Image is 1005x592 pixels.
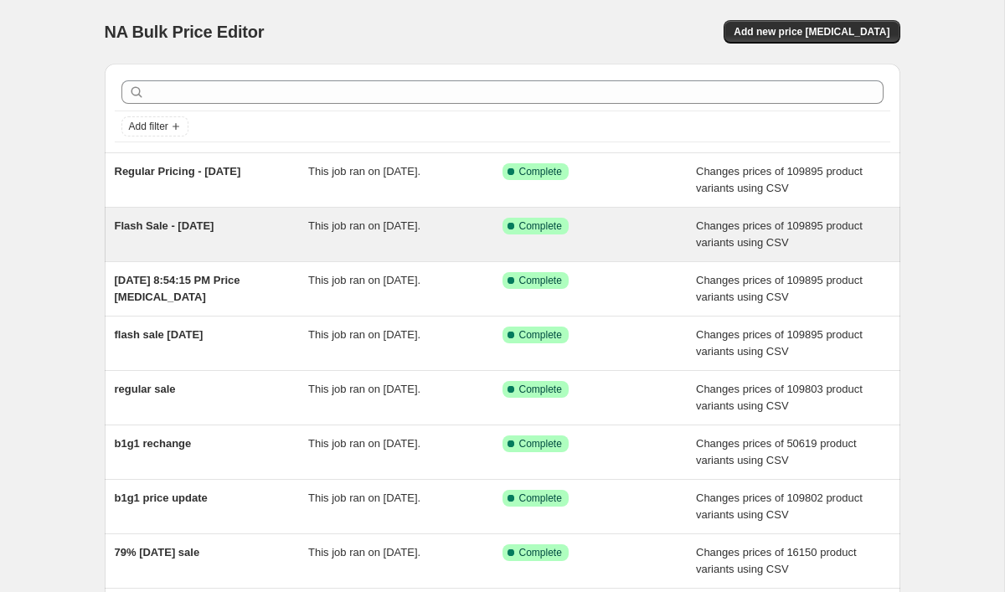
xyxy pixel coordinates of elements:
[519,328,562,342] span: Complete
[734,25,889,39] span: Add new price [MEDICAL_DATA]
[519,383,562,396] span: Complete
[308,437,420,450] span: This job ran on [DATE].
[308,165,420,178] span: This job ran on [DATE].
[519,492,562,505] span: Complete
[308,219,420,232] span: This job ran on [DATE].
[308,274,420,286] span: This job ran on [DATE].
[519,274,562,287] span: Complete
[115,492,208,504] span: b1g1 price update
[696,328,863,358] span: Changes prices of 109895 product variants using CSV
[115,437,192,450] span: b1g1 rechange
[115,328,204,341] span: flash sale [DATE]
[115,165,241,178] span: Regular Pricing - [DATE]
[115,383,176,395] span: regular sale
[696,165,863,194] span: Changes prices of 109895 product variants using CSV
[696,546,857,575] span: Changes prices of 16150 product variants using CSV
[115,546,200,559] span: 79% [DATE] sale
[696,274,863,303] span: Changes prices of 109895 product variants using CSV
[129,120,168,133] span: Add filter
[696,437,857,466] span: Changes prices of 50619 product variants using CSV
[121,116,188,136] button: Add filter
[519,546,562,559] span: Complete
[519,165,562,178] span: Complete
[696,492,863,521] span: Changes prices of 109802 product variants using CSV
[308,383,420,395] span: This job ran on [DATE].
[115,219,214,232] span: Flash Sale - [DATE]
[696,219,863,249] span: Changes prices of 109895 product variants using CSV
[519,219,562,233] span: Complete
[519,437,562,450] span: Complete
[308,546,420,559] span: This job ran on [DATE].
[308,328,420,341] span: This job ran on [DATE].
[308,492,420,504] span: This job ran on [DATE].
[105,23,265,41] span: NA Bulk Price Editor
[696,383,863,412] span: Changes prices of 109803 product variants using CSV
[115,274,240,303] span: [DATE] 8:54:15 PM Price [MEDICAL_DATA]
[724,20,899,44] button: Add new price [MEDICAL_DATA]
